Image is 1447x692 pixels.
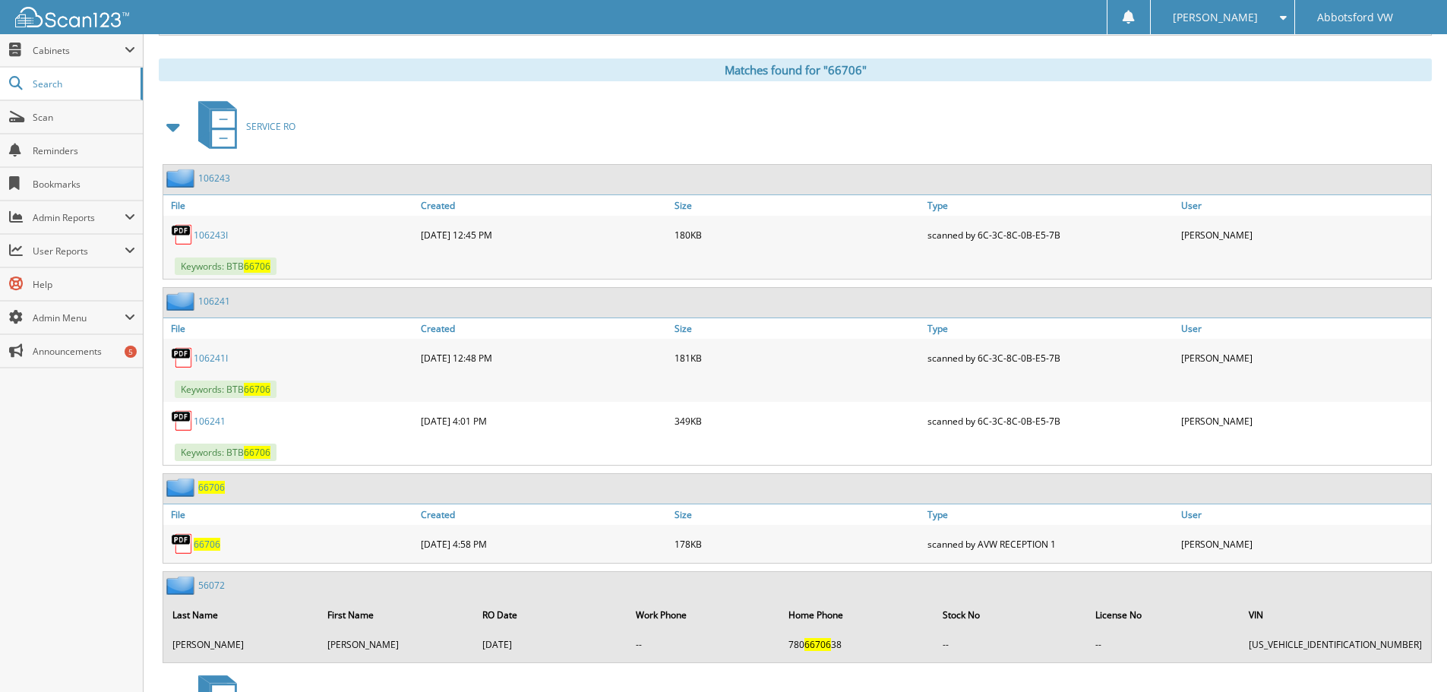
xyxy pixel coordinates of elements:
[166,478,198,497] img: folder2.png
[194,229,228,242] a: 106243I
[804,638,831,651] span: 66706
[781,599,934,630] th: Home Phone
[159,58,1432,81] div: Matches found for "66706"
[244,383,270,396] span: 66706
[924,343,1177,373] div: scanned by 6C-3C-8C-0B-E5-7B
[628,632,779,657] td: --
[166,292,198,311] img: folder2.png
[417,529,671,559] div: [DATE] 4:58 PM
[1177,220,1431,250] div: [PERSON_NAME]
[198,172,230,185] a: 106243
[924,406,1177,436] div: scanned by 6C-3C-8C-0B-E5-7B
[33,278,135,291] span: Help
[33,178,135,191] span: Bookmarks
[33,245,125,258] span: User Reports
[15,7,129,27] img: scan123-logo-white.svg
[1317,13,1393,22] span: Abbotsford VW
[194,415,226,428] a: 106241
[417,220,671,250] div: [DATE] 12:45 PM
[166,576,198,595] img: folder2.png
[671,406,924,436] div: 349KB
[198,481,225,494] a: 66706
[246,120,295,133] span: SERVICE RO
[171,532,194,555] img: PDF.png
[671,504,924,525] a: Size
[1173,13,1258,22] span: [PERSON_NAME]
[189,96,295,156] a: SERVICE RO
[671,529,924,559] div: 178KB
[417,195,671,216] a: Created
[163,195,417,216] a: File
[924,318,1177,339] a: Type
[163,504,417,525] a: File
[175,444,276,461] span: Keywords: BTB
[1177,318,1431,339] a: User
[1088,599,1240,630] th: License No
[628,599,779,630] th: Work Phone
[781,632,934,657] td: 780 38
[198,295,230,308] a: 106241
[935,632,1086,657] td: --
[320,632,473,657] td: [PERSON_NAME]
[166,169,198,188] img: folder2.png
[33,144,135,157] span: Reminders
[1088,632,1240,657] td: --
[194,538,220,551] a: 66706
[935,599,1086,630] th: Stock No
[671,343,924,373] div: 181KB
[175,381,276,398] span: Keywords: BTB
[1177,343,1431,373] div: [PERSON_NAME]
[244,260,270,273] span: 66706
[33,44,125,57] span: Cabinets
[1371,619,1447,692] iframe: Chat Widget
[175,258,276,275] span: Keywords: BTB
[1177,195,1431,216] a: User
[475,599,627,630] th: RO Date
[671,195,924,216] a: Size
[33,111,135,124] span: Scan
[194,352,228,365] a: 106241I
[924,504,1177,525] a: Type
[475,632,627,657] td: [DATE]
[417,318,671,339] a: Created
[417,406,671,436] div: [DATE] 4:01 PM
[671,220,924,250] div: 180KB
[1177,504,1431,525] a: User
[171,346,194,369] img: PDF.png
[33,345,135,358] span: Announcements
[171,409,194,432] img: PDF.png
[165,632,318,657] td: [PERSON_NAME]
[320,599,473,630] th: First Name
[198,579,225,592] a: 56072
[163,318,417,339] a: File
[671,318,924,339] a: Size
[924,529,1177,559] div: scanned by AVW RECEPTION 1
[33,211,125,224] span: Admin Reports
[165,599,318,630] th: Last Name
[171,223,194,246] img: PDF.png
[1241,599,1430,630] th: VIN
[125,346,137,358] div: 5
[417,343,671,373] div: [DATE] 12:48 PM
[417,504,671,525] a: Created
[1177,529,1431,559] div: [PERSON_NAME]
[1177,406,1431,436] div: [PERSON_NAME]
[924,195,1177,216] a: Type
[33,77,133,90] span: Search
[924,220,1177,250] div: scanned by 6C-3C-8C-0B-E5-7B
[33,311,125,324] span: Admin Menu
[1241,632,1430,657] td: [US_VEHICLE_IDENTIFICATION_NUMBER]
[244,446,270,459] span: 66706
